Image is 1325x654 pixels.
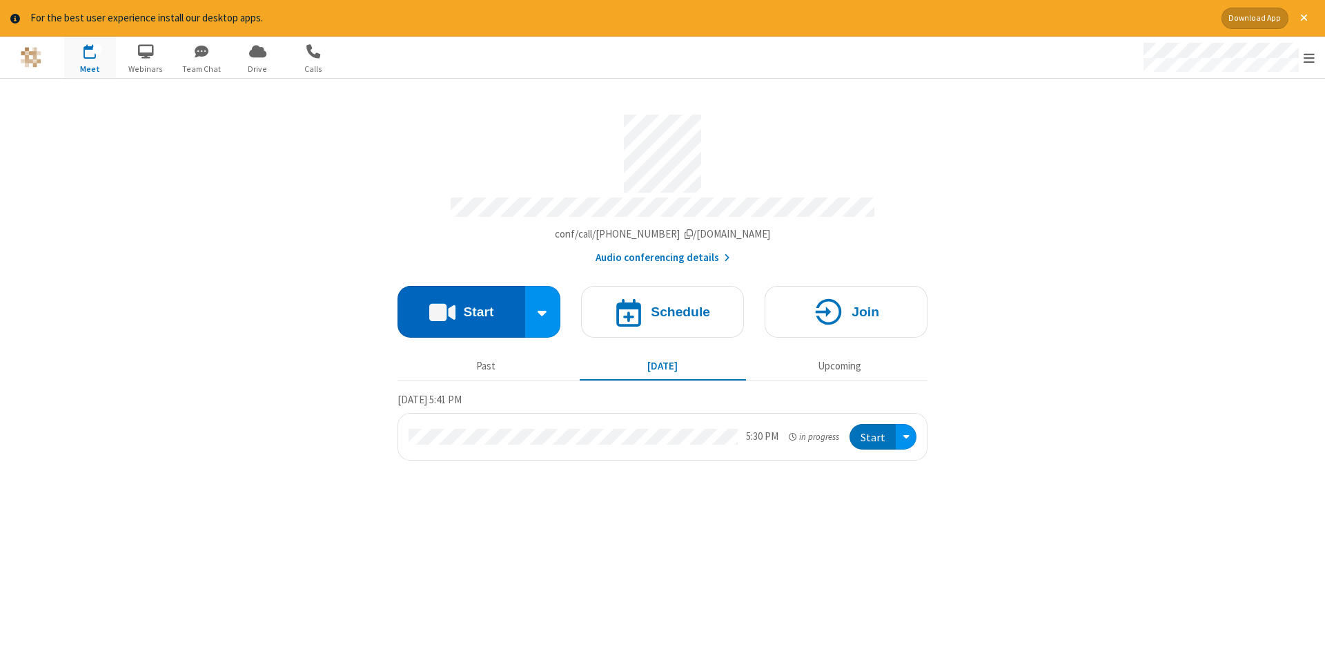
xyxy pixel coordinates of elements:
[1290,618,1315,644] iframe: Chat
[463,305,493,318] h4: Start
[756,354,923,380] button: Upcoming
[746,429,778,445] div: 5:30 PM
[596,250,730,266] button: Audio conferencing details
[93,44,102,55] div: 1
[232,63,284,75] span: Drive
[5,37,57,78] button: Logo
[397,104,927,265] section: Account details
[1293,8,1315,29] button: Close alert
[789,430,839,443] em: in progress
[1221,8,1288,29] button: Download App
[555,227,771,242] button: Copy my meeting room linkCopy my meeting room link
[397,393,462,406] span: [DATE] 5:41 PM
[580,354,746,380] button: [DATE]
[397,392,927,461] section: Today's Meetings
[30,10,1211,26] div: For the best user experience install our desktop apps.
[176,63,228,75] span: Team Chat
[120,63,172,75] span: Webinars
[651,305,710,318] h4: Schedule
[397,286,525,338] button: Start
[896,424,916,450] div: Open menu
[765,286,927,338] button: Join
[1130,37,1325,78] div: Open menu
[555,227,771,240] span: Copy my meeting room link
[288,63,340,75] span: Calls
[21,47,41,68] img: QA Selenium DO NOT DELETE OR CHANGE
[852,305,879,318] h4: Join
[403,354,569,380] button: Past
[581,286,744,338] button: Schedule
[850,424,896,450] button: Start
[525,286,561,338] div: Start conference options
[64,63,116,75] span: Meet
